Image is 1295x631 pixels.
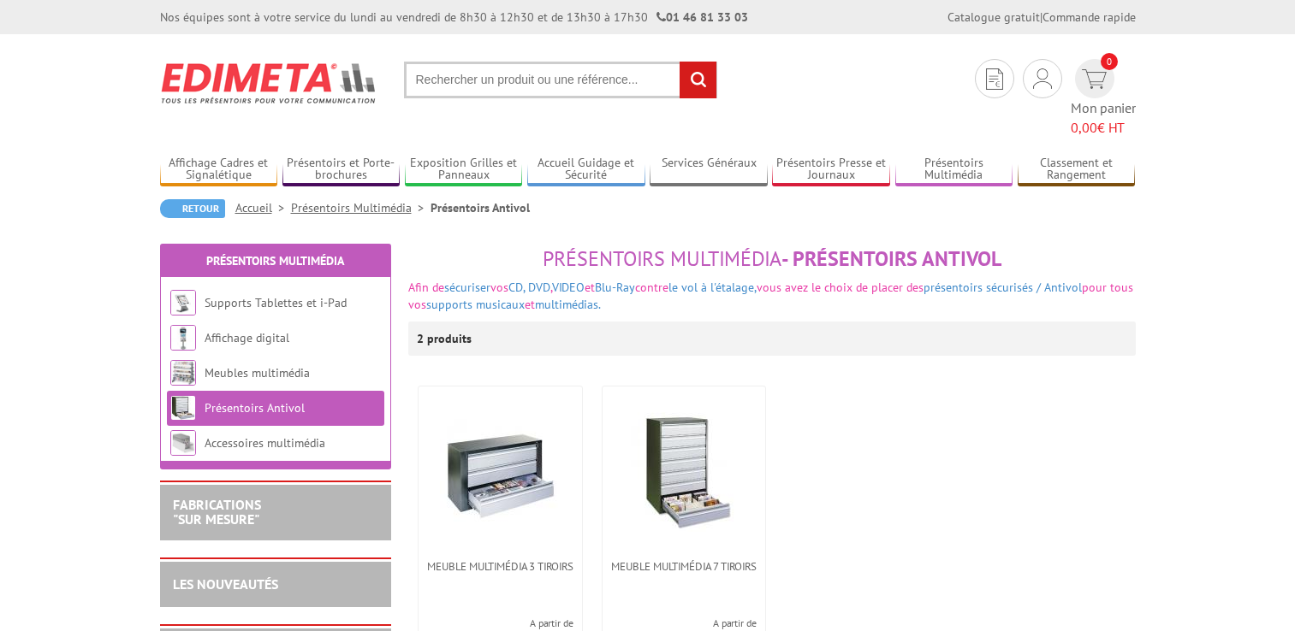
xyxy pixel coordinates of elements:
img: Affichage digital [170,325,196,351]
a: Meuble multimédia 7 tiroirs [603,560,765,573]
a: Meuble multimédia 3 tiroirs [419,560,582,573]
a: CD, [508,280,525,295]
a: DVD [528,280,550,295]
p: 2 produits [417,321,481,356]
img: Présentoirs Antivol [170,395,196,421]
a: Blu-Ray [595,280,635,295]
img: devis rapide [986,68,1003,90]
a: Accueil [235,200,291,215]
img: devis rapide [1033,68,1052,89]
img: Supports Tablettes et i-Pad [170,290,196,315]
img: devis rapide [1082,69,1107,89]
a: Accueil Guidage et Sécurité [527,156,645,184]
span: A partir de [486,616,573,630]
a: VIDEO [552,280,585,295]
a: Catalogue gratuit [947,9,1040,25]
img: Accessoires multimédia [170,430,196,456]
input: Rechercher un produit ou une référence... [404,62,717,98]
a: FABRICATIONS"Sur Mesure" [173,496,261,528]
a: Meubles multimédia [205,365,310,380]
a: le vol à l'étalage, [668,280,757,295]
span: 0,00 [1071,119,1097,136]
div: | [947,9,1136,26]
a: Présentoirs Antivol [205,400,305,416]
a: Retour [160,199,225,218]
span: A partir de [675,616,757,630]
span: Meuble multimédia 3 tiroirs [427,560,573,573]
a: Exposition Grilles et Panneaux [405,156,523,184]
img: Meuble multimédia 3 tiroirs [440,412,560,532]
input: rechercher [680,62,716,98]
span: € HT [1071,118,1136,138]
a: sécuriser [444,280,490,295]
a: multimédias. [535,297,601,312]
a: Affichage digital [205,330,289,345]
a: Supports Tablettes et i-Pad [205,295,347,310]
a: Affichage Cadres et Signalétique [160,156,278,184]
li: Présentoirs Antivol [431,199,530,216]
img: Edimeta [160,51,378,115]
a: Présentoirs et Porte-brochures [282,156,401,184]
img: Meuble multimédia 7 tiroirs [624,412,744,532]
a: Commande rapide [1043,9,1136,25]
span: Meuble multimédia 7 tiroirs [611,560,757,573]
a: Classement et Rangement [1018,156,1136,184]
a: LES NOUVEAUTÉS [173,575,278,593]
a: Présentoirs Multimédia [895,156,1013,184]
a: devis rapide 0 Mon panier 0,00€ HT [1071,59,1136,138]
a: Accessoires multimédia [205,435,325,451]
div: Nos équipes sont à votre service du lundi au vendredi de 8h30 à 12h30 et de 13h30 à 17h30 [160,9,748,26]
a: présentoirs sécurisés / Antivol [924,280,1082,295]
span: pour tous vos et [408,280,1133,312]
a: Présentoirs Presse et Journaux [772,156,890,184]
span: Mon panier [1071,98,1136,138]
img: Meubles multimédia [170,360,196,386]
font: Afin de vos , et contre vous avez le choix de placer des [408,280,924,295]
a: Présentoirs Multimédia [291,200,431,215]
span: Présentoirs Multimédia [543,245,781,272]
a: Services Généraux [650,156,768,184]
span: 0 [1101,53,1118,70]
strong: 01 46 81 33 03 [656,9,748,25]
a: supports musicaux [426,297,525,312]
h1: - Présentoirs Antivol [408,248,1136,270]
a: Présentoirs Multimédia [206,253,344,268]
